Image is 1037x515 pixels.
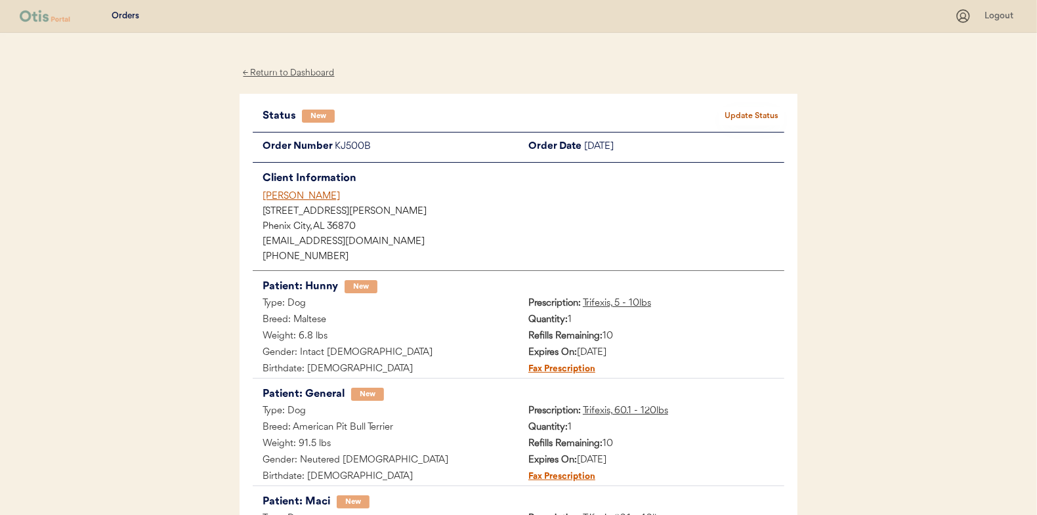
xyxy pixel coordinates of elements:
[984,10,1017,23] div: Logout
[518,436,784,453] div: 10
[528,406,581,416] strong: Prescription:
[518,139,584,155] div: Order Date
[335,139,518,155] div: KJ500B
[584,139,784,155] div: [DATE]
[263,190,784,203] div: [PERSON_NAME]
[253,453,518,469] div: Gender: Neutered [DEMOGRAPHIC_DATA]
[518,345,784,361] div: [DATE]
[263,278,338,296] div: Patient: Hunny
[253,296,518,312] div: Type: Dog
[253,420,518,436] div: Breed: American Pit Bull Terrier
[528,439,603,449] strong: Refills Remaining:
[528,331,603,341] strong: Refills Remaining:
[263,253,784,262] div: [PHONE_NUMBER]
[518,329,784,345] div: 10
[528,315,568,325] strong: Quantity:
[583,406,668,416] u: Trifexis, 60.1 - 120lbs
[583,299,651,308] u: Trifexis, 5 - 10lbs
[518,453,784,469] div: [DATE]
[253,436,518,453] div: Weight: 91.5 lbs
[528,422,568,432] strong: Quantity:
[518,361,595,378] div: Fax Prescription
[253,312,518,329] div: Breed: Maltese
[253,345,518,361] div: Gender: Intact [DEMOGRAPHIC_DATA]
[719,107,784,125] button: Update Status
[263,169,784,188] div: Client Information
[263,385,345,403] div: Patient: General
[518,469,595,485] div: Fax Prescription
[253,469,518,485] div: Birthdate: [DEMOGRAPHIC_DATA]
[528,348,577,358] strong: Expires On:
[253,403,518,420] div: Type: Dog
[263,207,784,216] div: [STREET_ADDRESS][PERSON_NAME]
[518,312,784,329] div: 1
[253,139,335,155] div: Order Number
[112,10,139,23] div: Orders
[263,107,302,125] div: Status
[263,493,330,511] div: Patient: Maci
[263,222,784,232] div: Phenix City, AL 36870
[253,329,518,345] div: Weight: 6.8 lbs
[240,66,338,81] div: ← Return to Dashboard
[253,361,518,378] div: Birthdate: [DEMOGRAPHIC_DATA]
[518,420,784,436] div: 1
[263,237,784,247] div: [EMAIL_ADDRESS][DOMAIN_NAME]
[528,455,577,465] strong: Expires On:
[528,299,581,308] strong: Prescription:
